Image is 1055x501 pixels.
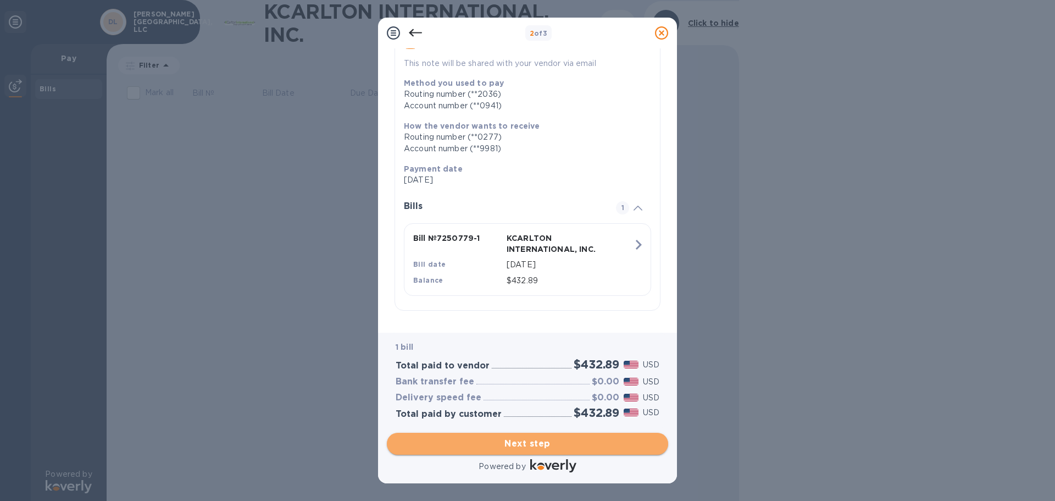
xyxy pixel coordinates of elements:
[530,29,548,37] b: of 3
[404,143,642,155] div: Account number (**9981)
[624,378,638,386] img: USD
[404,122,540,130] b: How the vendor wants to receive
[643,376,659,388] p: USD
[396,393,481,403] h3: Delivery speed fee
[413,276,443,284] b: Balance
[479,461,525,472] p: Powered by
[592,393,619,403] h3: $0.00
[643,359,659,371] p: USD
[404,79,504,87] b: Method you used to pay
[616,201,629,214] span: 1
[624,394,638,401] img: USD
[404,100,642,112] div: Account number (**0941)
[530,29,534,37] span: 2
[530,459,576,472] img: Logo
[643,407,659,419] p: USD
[507,233,596,255] p: KCARLTON INTERNATIONAL, INC.
[592,377,619,387] h3: $0.00
[643,392,659,404] p: USD
[404,131,642,143] div: Routing number (**0277)
[396,437,659,450] span: Next step
[396,409,502,420] h3: Total paid by customer
[624,409,638,416] img: USD
[404,58,651,69] p: This note will be shared with your vendor via email
[624,361,638,368] img: USD
[404,174,642,186] p: [DATE]
[574,357,619,371] h2: $432.89
[507,259,633,271] p: [DATE]
[574,406,619,420] h2: $432.89
[396,377,474,387] h3: Bank transfer fee
[404,201,603,212] h3: Bills
[413,260,446,268] b: Bill date
[404,89,642,100] div: Routing number (**2036)
[387,433,668,455] button: Next step
[404,223,651,296] button: Bill №7250779-1KCARLTON INTERNATIONAL, INC.Bill date[DATE]Balance$432.89
[413,233,502,244] p: Bill № 7250779-1
[507,275,633,287] p: $432.89
[396,361,490,371] h3: Total paid to vendor
[396,343,413,351] b: 1 bill
[404,164,463,173] b: Payment date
